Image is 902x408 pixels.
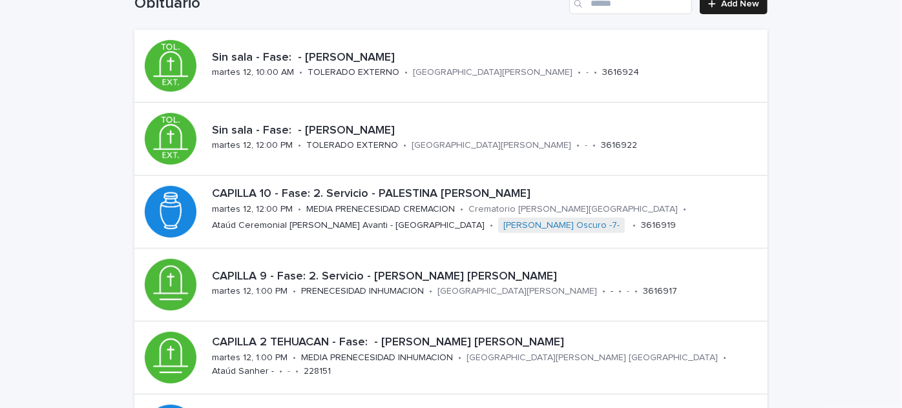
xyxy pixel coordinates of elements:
p: • [490,220,493,231]
p: • [460,204,463,215]
p: • [293,286,296,297]
p: martes 12, 12:00 PM [212,140,293,151]
p: • [279,366,282,377]
p: • [295,366,299,377]
p: - [611,286,613,297]
p: • [602,286,605,297]
p: PRENECESIDAD INHUMACION [301,286,424,297]
p: TOLERADO EXTERNO [308,67,399,78]
p: • [298,140,301,151]
p: Sin sala - Fase: - [PERSON_NAME] [212,124,762,138]
p: Crematorio [PERSON_NAME][GEOGRAPHIC_DATA] [468,204,678,215]
p: 228151 [304,366,331,377]
p: [GEOGRAPHIC_DATA][PERSON_NAME] [412,140,571,151]
p: • [723,352,726,363]
p: MEDIA PRENECESIDAD INHUMACION [301,352,453,363]
p: 3616917 [643,286,677,297]
p: • [683,204,686,215]
p: Sin sala - Fase: - [PERSON_NAME] [212,51,762,65]
p: [GEOGRAPHIC_DATA][PERSON_NAME] [413,67,572,78]
p: - [586,67,589,78]
p: • [635,286,638,297]
a: CAPILLA 2 TEHUACAN - Fase: - [PERSON_NAME] [PERSON_NAME]martes 12, 1:00 PM•MEDIA PRENECESIDAD INH... [134,321,768,394]
p: • [403,140,406,151]
p: • [404,67,408,78]
p: • [594,67,597,78]
p: • [576,140,580,151]
a: [PERSON_NAME] Oscuro -7- [503,220,620,231]
a: CAPILLA 9 - Fase: 2. Servicio - [PERSON_NAME] [PERSON_NAME]martes 12, 1:00 PM•PRENECESIDAD INHUMA... [134,249,768,321]
p: • [578,67,581,78]
p: - [627,286,629,297]
p: • [618,286,622,297]
p: CAPILLA 10 - Fase: 2. Servicio - PALESTINA [PERSON_NAME] [212,187,762,201]
a: Sin sala - Fase: - [PERSON_NAME]martes 12, 10:00 AM•TOLERADO EXTERNO•[GEOGRAPHIC_DATA][PERSON_NAM... [134,30,768,103]
a: Sin sala - Fase: - [PERSON_NAME]martes 12, 12:00 PM•TOLERADO EXTERNO•[GEOGRAPHIC_DATA][PERSON_NAM... [134,103,768,176]
p: 3616922 [601,140,637,151]
p: - [585,140,587,151]
p: • [633,220,636,231]
p: [GEOGRAPHIC_DATA][PERSON_NAME] [437,286,597,297]
p: 3616919 [641,220,676,231]
p: • [299,67,302,78]
p: CAPILLA 2 TEHUACAN - Fase: - [PERSON_NAME] [PERSON_NAME] [212,336,762,350]
p: - [288,366,290,377]
p: Ataúd Sanher - [212,366,274,377]
p: martes 12, 1:00 PM [212,352,288,363]
p: MEDIA PRENECESIDAD CREMACION [306,204,455,215]
p: • [458,352,461,363]
p: 3616924 [602,67,639,78]
p: TOLERADO EXTERNO [306,140,398,151]
p: • [298,204,301,215]
p: martes 12, 1:00 PM [212,286,288,297]
p: • [593,140,596,151]
p: martes 12, 12:00 PM [212,204,293,215]
p: • [293,352,296,363]
p: Ataúd Ceremonial [PERSON_NAME] Avanti - [GEOGRAPHIC_DATA] [212,220,485,231]
p: [GEOGRAPHIC_DATA][PERSON_NAME] [GEOGRAPHIC_DATA] [467,352,718,363]
p: CAPILLA 9 - Fase: 2. Servicio - [PERSON_NAME] [PERSON_NAME] [212,270,762,284]
p: martes 12, 10:00 AM [212,67,294,78]
a: CAPILLA 10 - Fase: 2. Servicio - PALESTINA [PERSON_NAME]martes 12, 12:00 PM•MEDIA PRENECESIDAD CR... [134,176,768,249]
p: • [429,286,432,297]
